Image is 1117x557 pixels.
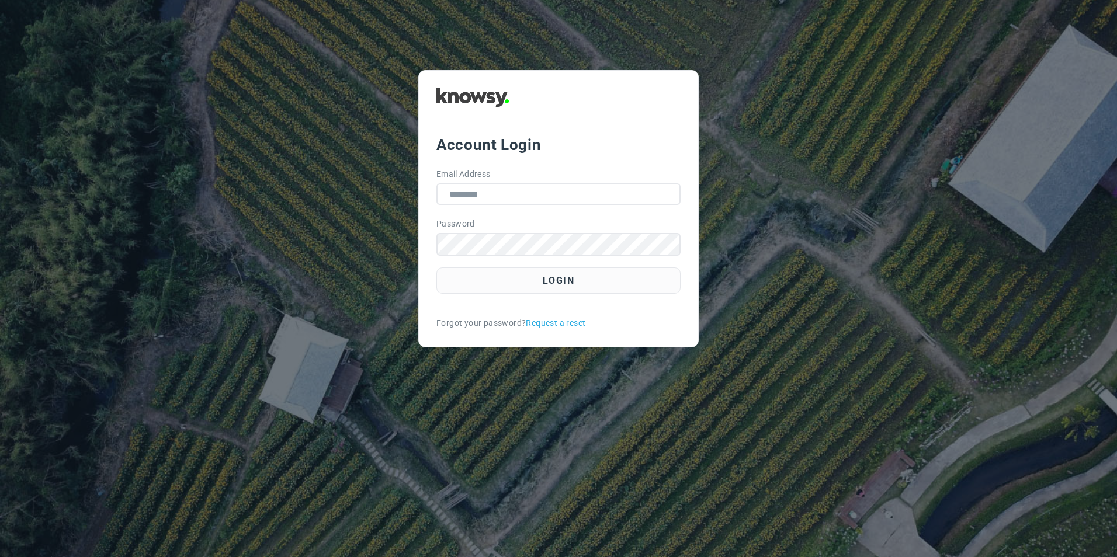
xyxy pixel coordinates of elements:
[436,218,475,230] label: Password
[436,134,681,155] div: Account Login
[436,317,681,329] div: Forgot your password?
[436,267,681,294] button: Login
[526,317,585,329] a: Request a reset
[436,168,491,180] label: Email Address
